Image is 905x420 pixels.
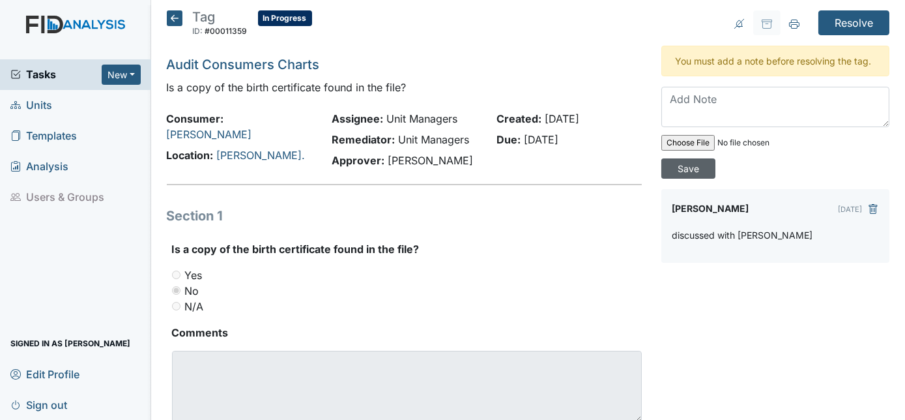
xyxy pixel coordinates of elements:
p: discussed with [PERSON_NAME] [672,228,812,242]
input: Yes [172,271,180,279]
strong: Created: [496,112,541,125]
label: [PERSON_NAME] [672,200,749,218]
span: Tag [193,9,216,25]
h1: Section 1 [167,206,642,226]
button: New [102,65,141,85]
span: ID: [193,26,203,36]
a: Tasks [10,67,102,82]
input: N/A [172,302,180,310]
label: Is a copy of the birth certificate found in the file? [172,241,420,257]
strong: Remediator: [332,133,395,146]
div: You must add a note before resolving the tag. [661,46,889,76]
strong: Approver: [332,154,384,167]
span: [PERSON_NAME] [388,154,473,167]
input: Resolve [818,10,889,35]
label: N/A [185,299,204,314]
label: Yes [185,267,203,283]
small: [DATE] [838,205,862,214]
strong: Location: [167,149,214,162]
span: Edit Profile [10,364,79,384]
input: Save [661,158,715,179]
strong: Assignee: [332,112,383,125]
strong: Comments [172,325,642,340]
strong: Due: [496,133,521,146]
input: No [172,286,180,295]
span: Templates [10,126,77,146]
span: Unit Managers [398,133,469,146]
span: Units [10,95,52,115]
a: Audit Consumers Charts [167,57,320,72]
span: [DATE] [545,112,579,125]
span: Analysis [10,157,68,177]
label: No [185,283,199,299]
span: In Progress [258,10,312,26]
strong: Consumer: [167,112,224,125]
a: [PERSON_NAME]. [217,149,306,162]
span: #00011359 [205,26,248,36]
span: Sign out [10,395,67,415]
span: Signed in as [PERSON_NAME] [10,333,130,353]
span: [DATE] [524,133,558,146]
span: Unit Managers [386,112,457,125]
a: [PERSON_NAME] [167,128,252,141]
p: Is a copy of the birth certificate found in the file? [167,80,642,95]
